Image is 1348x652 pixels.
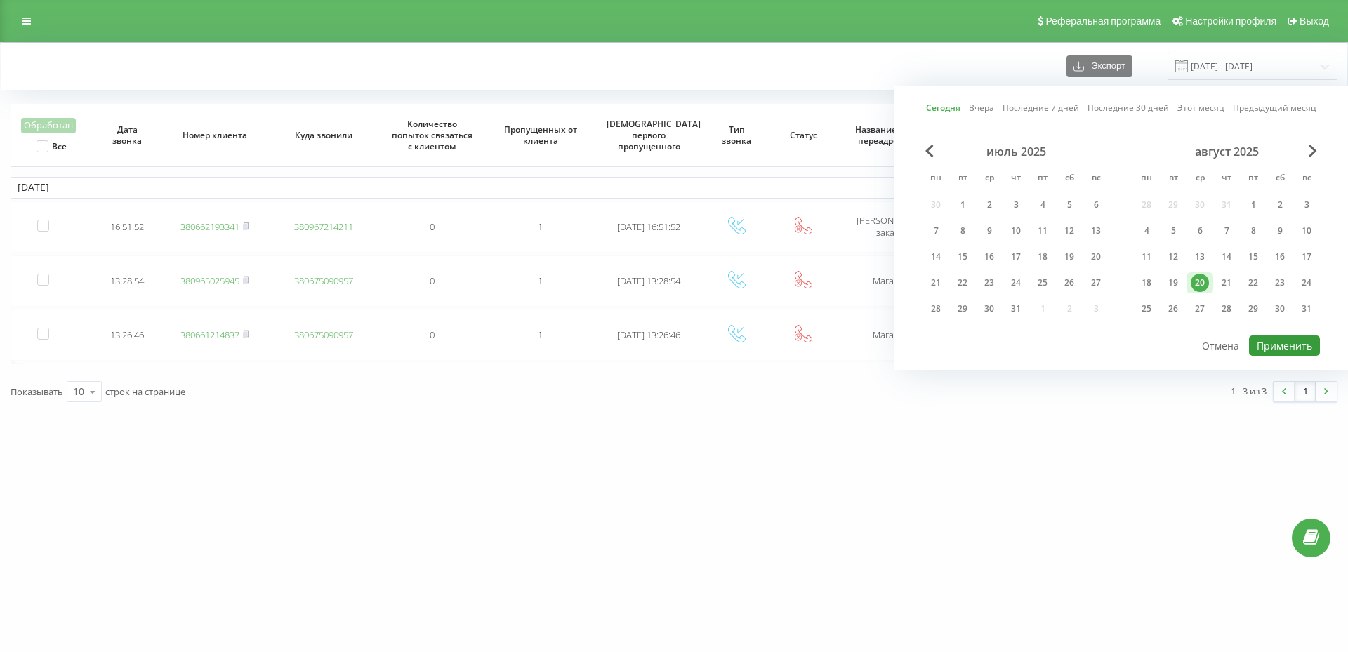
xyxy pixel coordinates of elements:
[1213,272,1240,293] div: чт 21 авг. 2025 г.
[1003,220,1029,241] div: чт 10 июля 2025 г.
[1003,246,1029,267] div: чт 17 июля 2025 г.
[1297,248,1316,266] div: 17
[430,220,435,233] span: 0
[1133,272,1160,293] div: пн 18 авг. 2025 г.
[538,274,543,287] span: 1
[953,248,972,266] div: 15
[294,220,353,233] a: 380967214211
[1084,61,1125,72] span: Экспорт
[1137,248,1156,266] div: 11
[927,300,945,318] div: 28
[1137,222,1156,240] div: 4
[925,145,934,157] span: Previous Month
[1189,168,1210,189] abbr: среда
[1244,196,1262,214] div: 1
[1083,272,1109,293] div: вс 27 июля 2025 г.
[1244,274,1262,292] div: 22
[1133,298,1160,319] div: пн 25 авг. 2025 г.
[980,274,998,292] div: 23
[952,168,973,189] abbr: вторник
[848,124,933,146] span: Название схемы переадресации
[1007,222,1025,240] div: 10
[1085,168,1106,189] abbr: воскресенье
[1309,145,1317,157] span: Next Month
[281,130,366,141] span: Куда звонили
[925,168,946,189] abbr: понедельник
[1293,194,1320,215] div: вс 3 авг. 2025 г.
[1133,220,1160,241] div: пн 4 авг. 2025 г.
[949,220,976,241] div: вт 8 июля 2025 г.
[617,220,680,233] span: [DATE] 16:51:52
[1240,298,1267,319] div: пт 29 авг. 2025 г.
[1271,196,1289,214] div: 2
[1240,194,1267,215] div: пт 1 авг. 2025 г.
[976,272,1003,293] div: ср 23 июля 2025 г.
[1029,220,1056,241] div: пт 11 июля 2025 г.
[430,328,435,341] span: 0
[1191,274,1209,292] div: 20
[1185,15,1276,27] span: Настройки профиля
[1087,274,1105,292] div: 27
[1060,248,1078,266] div: 19
[1003,194,1029,215] div: чт 3 июля 2025 г.
[1297,222,1316,240] div: 10
[1160,246,1187,267] div: вт 12 авг. 2025 г.
[1059,168,1080,189] abbr: суббота
[1243,168,1264,189] abbr: пятница
[976,194,1003,215] div: ср 2 июля 2025 г.
[779,130,827,141] span: Статус
[37,140,67,152] label: Все
[1033,274,1052,292] div: 25
[1271,222,1289,240] div: 9
[979,168,1000,189] abbr: среда
[1083,194,1109,215] div: вс 6 июля 2025 г.
[1213,246,1240,267] div: чт 14 авг. 2025 г.
[1244,248,1262,266] div: 15
[927,248,945,266] div: 14
[173,130,258,141] span: Номер клиента
[1213,298,1240,319] div: чт 28 авг. 2025 г.
[294,274,353,287] a: 380675090957
[1160,272,1187,293] div: вт 19 авг. 2025 г.
[1007,248,1025,266] div: 17
[1163,168,1184,189] abbr: вторник
[949,298,976,319] div: вт 29 июля 2025 г.
[1293,246,1320,267] div: вс 17 авг. 2025 г.
[1187,272,1213,293] div: ср 20 авг. 2025 г.
[1007,300,1025,318] div: 31
[607,119,692,152] span: [DEMOGRAPHIC_DATA] первого пропущенного
[1231,384,1267,398] div: 1 - 3 из 3
[1233,101,1316,114] a: Предыдущий месяц
[1194,335,1247,356] button: Отмена
[953,222,972,240] div: 8
[617,328,680,341] span: [DATE] 13:26:46
[1240,220,1267,241] div: пт 8 авг. 2025 г.
[1300,15,1329,27] span: Выход
[953,196,972,214] div: 1
[1066,55,1132,77] button: Экспорт
[1164,222,1182,240] div: 5
[1083,246,1109,267] div: вс 20 июля 2025 г.
[1240,272,1267,293] div: пт 22 авг. 2025 г.
[1056,220,1083,241] div: сб 12 июля 2025 г.
[94,310,161,361] td: 13:26:46
[980,248,998,266] div: 16
[11,177,1337,198] td: [DATE]
[180,274,239,287] a: 380965025945
[1164,300,1182,318] div: 26
[1269,168,1290,189] abbr: суббота
[1136,168,1157,189] abbr: понедельник
[1003,272,1029,293] div: чт 24 июля 2025 г.
[980,222,998,240] div: 9
[1056,272,1083,293] div: сб 26 июля 2025 г.
[1187,246,1213,267] div: ср 13 авг. 2025 г.
[1216,168,1237,189] abbr: четверг
[1045,15,1161,27] span: Реферальная программа
[1060,222,1078,240] div: 12
[1213,220,1240,241] div: чт 7 авг. 2025 г.
[949,272,976,293] div: вт 22 июля 2025 г.
[1137,300,1156,318] div: 25
[1164,248,1182,266] div: 12
[1160,298,1187,319] div: вт 26 авг. 2025 г.
[11,385,63,398] span: Показывать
